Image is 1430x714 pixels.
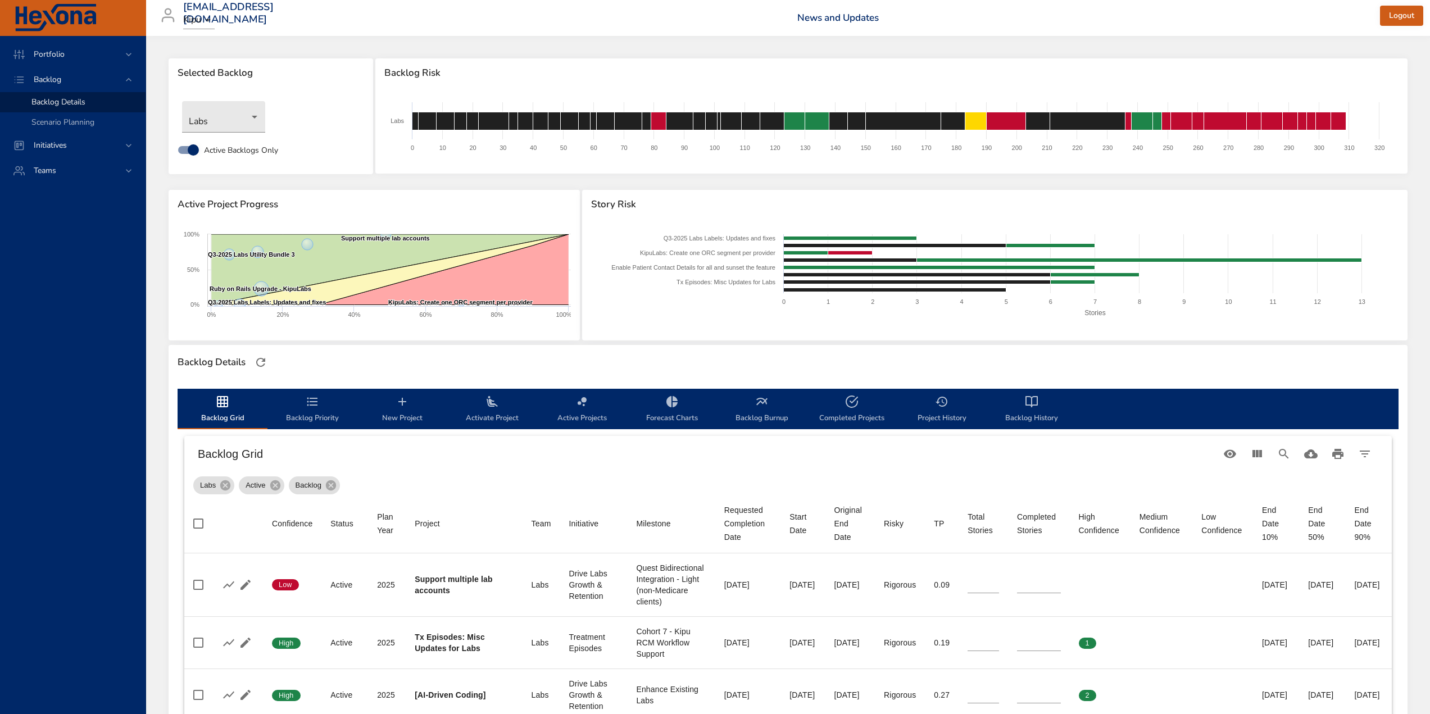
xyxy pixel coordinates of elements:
[1201,510,1244,537] div: Low Confidence
[934,517,950,530] span: TP
[210,285,311,292] text: Ruby on Rails Upgrade - KipuLabs
[934,517,944,530] div: TP
[237,576,254,593] button: Edit Project Details
[884,689,916,701] div: Rigorous
[884,517,904,530] div: Sort
[220,686,237,703] button: Show Burnup
[178,389,1399,429] div: backlog-tab
[724,503,771,544] div: Sort
[377,510,397,537] div: Sort
[636,626,706,660] div: Cohort 7 - Kipu RCM Workflow Support
[1270,440,1297,467] button: Search
[1193,144,1203,151] text: 260
[178,199,571,210] span: Active Project Progress
[621,144,628,151] text: 70
[239,476,284,494] div: Active
[591,199,1399,210] span: Story Risk
[916,298,919,305] text: 3
[1344,144,1354,151] text: 310
[834,637,866,648] div: [DATE]
[187,266,199,273] text: 50%
[1163,144,1173,151] text: 250
[1133,144,1143,151] text: 240
[934,689,950,701] div: 0.27
[1017,510,1061,537] div: Completed Stories
[190,301,199,308] text: 0%
[25,140,76,151] span: Initiatives
[274,395,351,425] span: Backlog Priority
[1308,689,1336,701] div: [DATE]
[532,517,551,530] div: Team
[1324,440,1351,467] button: Print
[1216,440,1243,467] button: Standard Views
[1355,689,1383,701] div: [DATE]
[884,517,916,530] span: Risky
[951,144,961,151] text: 180
[377,510,397,537] div: Plan Year
[193,476,234,494] div: Labs
[1243,440,1270,467] button: View Columns
[724,503,771,544] div: Requested Completion Date
[272,638,301,648] span: High
[1085,309,1106,317] text: Stories
[884,637,916,648] div: Rigorous
[1042,144,1052,151] text: 210
[272,580,299,590] span: Low
[1102,144,1113,151] text: 230
[341,235,430,242] text: Support multiple lab accounts
[560,144,567,151] text: 50
[640,249,775,256] text: KipuLabs: Create one ORC segment per provider
[993,395,1070,425] span: Backlog History
[770,144,780,151] text: 120
[1093,298,1097,305] text: 7
[1380,6,1423,26] button: Logout
[388,299,533,306] text: KipuLabs: Create one ORC segment per provider
[1017,510,1061,537] div: Sort
[797,11,879,24] a: News and Updates
[183,11,215,29] div: Kipu
[814,395,890,425] span: Completed Projects
[330,637,359,648] div: Active
[276,311,289,318] text: 20%
[182,101,265,133] div: Labs
[184,395,261,425] span: Backlog Grid
[1359,298,1365,305] text: 13
[198,445,1216,463] h6: Backlog Grid
[178,67,364,79] span: Selected Backlog
[968,510,999,537] div: Sort
[415,633,485,653] b: Tx Episodes: Misc Updates for Labs
[532,637,551,648] div: Labs
[220,634,237,651] button: Show Burnup
[544,395,620,425] span: Active Projects
[934,637,950,648] div: 0.19
[272,517,312,530] div: Sort
[636,684,706,706] div: Enhance Existing Labs
[724,395,800,425] span: Backlog Burnup
[1140,690,1157,701] span: 0
[25,74,70,85] span: Backlog
[491,311,503,318] text: 80%
[1284,144,1294,151] text: 290
[1355,503,1383,544] div: End Date 90%
[415,517,513,530] span: Project
[1201,690,1219,701] span: 0
[25,165,65,176] span: Teams
[1005,298,1008,305] text: 5
[1140,510,1184,537] span: Medium Confidence
[25,49,74,60] span: Portfolio
[1201,580,1219,590] span: 0
[184,436,1392,472] div: Table Toolbar
[193,480,223,491] span: Labs
[982,144,992,151] text: 190
[207,311,216,318] text: 0%
[415,575,492,595] b: Support multiple lab accounts
[789,510,816,537] div: Sort
[636,517,670,530] div: Sort
[289,480,328,491] span: Backlog
[724,689,771,701] div: [DATE]
[330,689,359,701] div: Active
[532,579,551,590] div: Labs
[556,311,571,318] text: 100%
[272,517,312,530] div: Confidence
[834,689,866,701] div: [DATE]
